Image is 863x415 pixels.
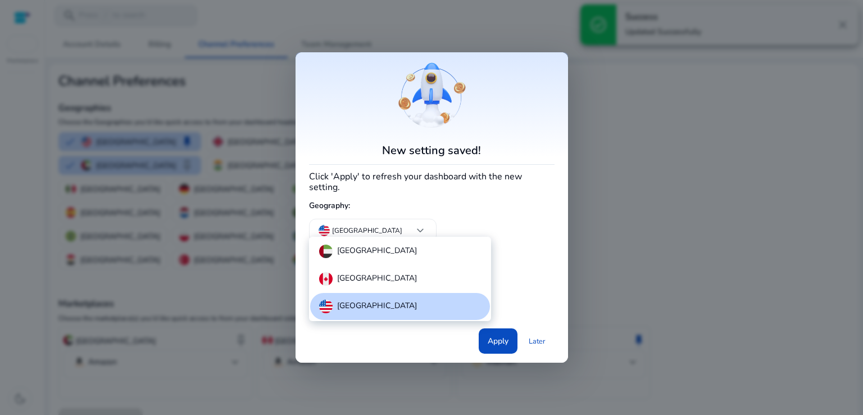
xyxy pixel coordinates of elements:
[337,272,417,286] p: [GEOGRAPHIC_DATA]
[319,245,333,258] img: ae.svg
[337,300,417,313] p: [GEOGRAPHIC_DATA]
[319,300,333,313] img: us.svg
[319,272,333,286] img: ca.svg
[337,245,417,258] p: [GEOGRAPHIC_DATA]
